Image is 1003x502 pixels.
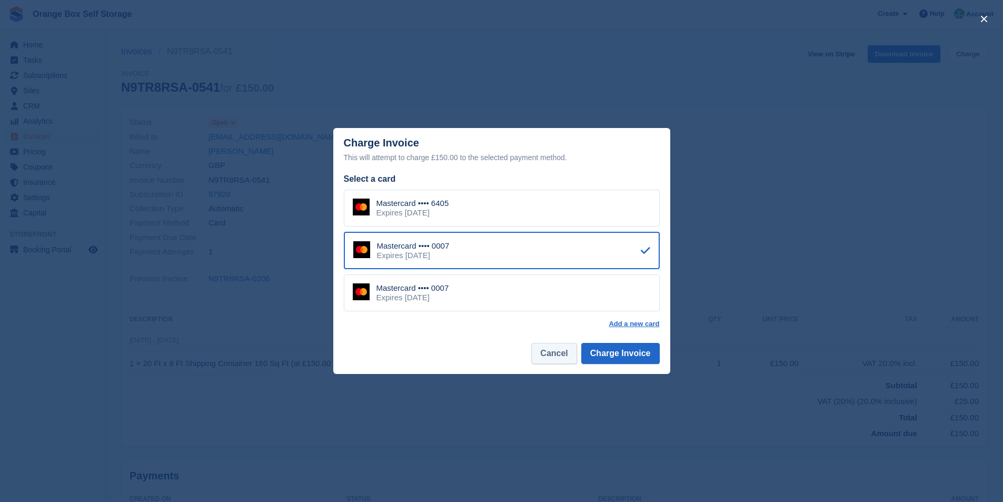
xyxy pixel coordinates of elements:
[377,241,450,251] div: Mastercard •••• 0007
[376,293,449,302] div: Expires [DATE]
[344,151,660,164] div: This will attempt to charge £150.00 to the selected payment method.
[609,320,659,328] a: Add a new card
[353,283,370,300] img: Mastercard Logo
[376,283,449,293] div: Mastercard •••• 0007
[353,241,370,258] img: Mastercard Logo
[376,208,449,218] div: Expires [DATE]
[976,11,992,27] button: close
[376,199,449,208] div: Mastercard •••• 6405
[344,173,660,185] div: Select a card
[344,137,660,164] div: Charge Invoice
[353,199,370,215] img: Mastercard Logo
[581,343,660,364] button: Charge Invoice
[531,343,577,364] button: Cancel
[377,251,450,260] div: Expires [DATE]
